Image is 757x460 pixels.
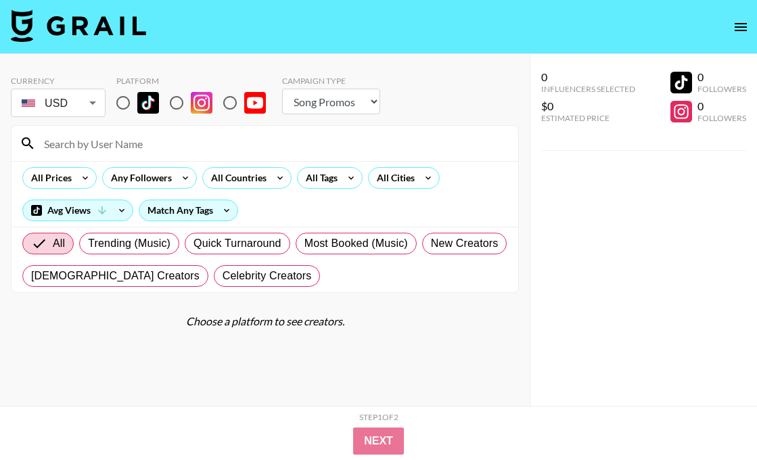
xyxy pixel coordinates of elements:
div: 0 [541,70,635,84]
span: Most Booked (Music) [304,235,408,252]
span: [DEMOGRAPHIC_DATA] Creators [31,268,200,284]
div: Step 1 of 2 [359,412,398,422]
div: Followers [697,113,746,123]
img: YouTube [244,92,266,114]
button: Next [353,428,404,455]
div: Choose a platform to see creators. [11,315,519,328]
div: Influencers Selected [541,84,635,94]
span: Trending (Music) [88,235,170,252]
input: Search by User Name [36,133,510,154]
div: All Cities [369,168,417,188]
div: $0 [541,99,635,113]
div: All Countries [203,168,269,188]
div: Currency [11,76,106,86]
div: Any Followers [103,168,175,188]
button: open drawer [727,14,754,41]
div: 0 [697,70,746,84]
img: TikTok [137,92,159,114]
div: Followers [697,84,746,94]
span: New Creators [431,235,499,252]
span: Celebrity Creators [223,268,312,284]
div: Estimated Price [541,113,635,123]
img: Grail Talent [11,9,146,42]
div: All Prices [23,168,74,188]
div: Avg Views [23,200,133,221]
div: USD [14,91,103,115]
div: 0 [697,99,746,113]
img: Instagram [191,92,212,114]
div: Platform [116,76,277,86]
div: Match Any Tags [139,200,237,221]
div: Campaign Type [282,76,380,86]
span: All [53,235,65,252]
div: All Tags [298,168,340,188]
span: Quick Turnaround [193,235,281,252]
